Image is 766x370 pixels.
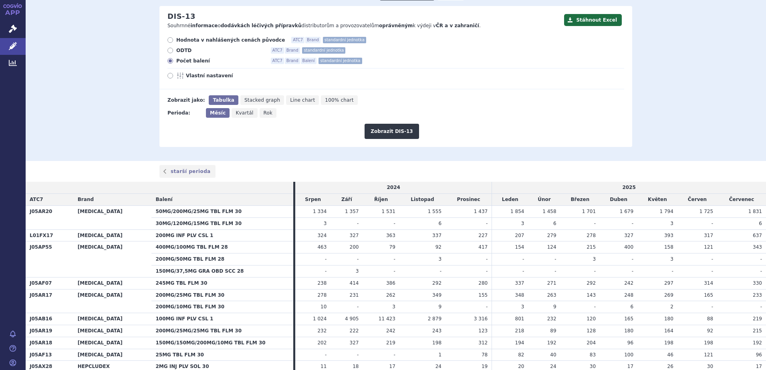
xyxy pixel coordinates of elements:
span: - [712,221,713,226]
th: 200MG/50MG TBL FLM 28 [151,253,293,265]
span: Měsíc [210,110,226,116]
span: - [393,352,395,358]
span: 100% chart [325,97,353,103]
span: 198 [432,340,441,346]
th: [MEDICAL_DATA] [74,337,152,349]
span: Brand [78,197,94,202]
span: 278 [317,292,327,298]
span: Rok [264,110,273,116]
span: 222 [350,328,359,334]
th: J05AR18 [26,337,74,349]
span: 232 [547,316,556,322]
th: [MEDICAL_DATA] [74,325,152,337]
td: Srpen [295,194,331,206]
span: 6 [759,221,762,226]
span: 1 555 [428,209,441,214]
div: Perioda: [167,108,202,118]
span: 278 [587,233,596,238]
span: 348 [515,292,524,298]
span: ODTD [176,47,264,54]
th: 400MG/100MG TBL FLM 28 [151,241,293,253]
th: [MEDICAL_DATA] [74,349,152,361]
span: - [393,268,395,274]
span: - [486,304,488,310]
span: 3 316 [474,316,488,322]
th: 25MG TBL FLM 30 [151,349,293,361]
span: 88 [707,316,713,322]
span: Brand [285,58,300,64]
span: 4 905 [345,316,359,322]
span: 82 [518,352,524,358]
span: 637 [753,233,762,238]
span: 386 [386,280,395,286]
td: Únor [528,194,560,206]
span: 414 [350,280,359,286]
span: 96 [627,340,633,346]
span: 3 [670,256,673,262]
span: - [357,352,359,358]
span: Line chart [290,97,315,103]
th: [MEDICAL_DATA] [74,241,152,277]
span: ATC7 [30,197,43,202]
button: Stáhnout Excel [564,14,622,26]
span: - [357,221,359,226]
span: 180 [624,328,633,334]
span: 463 [317,244,327,250]
span: - [594,268,596,274]
span: - [632,256,633,262]
span: 9 [553,304,556,310]
span: 232 [317,328,327,334]
span: 248 [624,292,633,298]
span: 262 [386,292,395,298]
td: Listopad [399,194,445,206]
span: 292 [587,280,596,286]
span: 3 [521,304,524,310]
span: 204 [587,340,596,346]
span: 17 [389,364,395,369]
th: 100MG INF PLV CSL 1 [151,313,293,325]
span: 1 437 [474,209,488,214]
h2: DIS-13 [167,12,196,21]
td: Květen [637,194,677,206]
span: 312 [478,340,488,346]
span: 30 [707,364,713,369]
span: 801 [515,316,524,322]
span: 158 [664,244,673,250]
span: 327 [350,340,359,346]
span: 314 [704,280,713,286]
span: 1 024 [313,316,327,322]
span: 207 [515,233,524,238]
th: 200MG/25MG TBL FLM 30 [151,289,293,301]
span: ATC7 [271,47,284,54]
span: - [325,352,327,358]
span: 1 854 [510,209,524,214]
span: 165 [704,292,713,298]
th: J05AF07 [26,277,74,289]
th: 150MG/150MG/200MG/10MG TBL FLM 30 [151,337,293,349]
span: 1 531 [381,209,395,214]
span: 3 [356,268,359,274]
span: 327 [350,233,359,238]
th: [MEDICAL_DATA] [74,289,152,313]
span: 343 [753,244,762,250]
td: Duben [600,194,637,206]
span: - [357,304,359,310]
span: 1 357 [345,209,359,214]
td: 2024 [295,182,492,193]
span: 92 [707,328,713,334]
a: starší perioda [159,165,216,178]
span: standardní jednotka [323,37,366,43]
span: 79 [389,244,395,250]
span: Kvartál [236,110,253,116]
span: 317 [704,233,713,238]
span: 192 [547,340,556,346]
span: 96 [756,352,762,358]
span: 78 [482,352,488,358]
span: 121 [704,352,713,358]
span: 165 [624,316,633,322]
span: 120 [587,316,596,322]
span: - [486,256,488,262]
span: 280 [478,280,488,286]
span: Balení [155,197,172,202]
span: - [357,256,359,262]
